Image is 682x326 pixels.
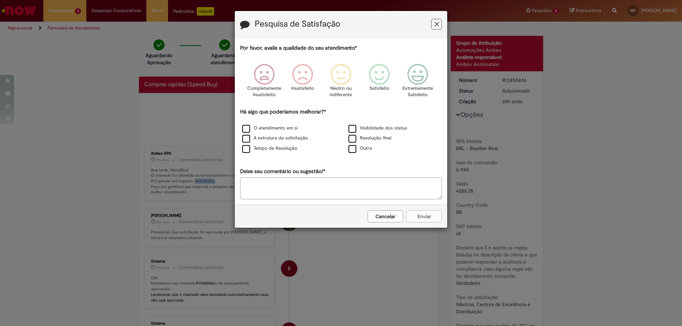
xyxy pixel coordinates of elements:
[291,85,314,92] p: Insatisfeito
[246,59,282,107] div: Completamente Insatisfeito
[323,59,359,107] div: Neutro ou indiferente
[369,85,389,92] p: Satisfeito
[240,168,325,175] label: Deixe seu comentário ou sugestão!*
[328,85,354,98] p: Neutro ou indiferente
[255,20,340,29] label: Pesquisa de Satisfação
[242,145,297,152] label: Tempo de Resolução
[348,125,407,132] label: Visibilidade dos status
[242,135,308,142] label: A estrutura da solicitação
[247,85,281,98] p: Completamente Insatisfeito
[361,59,397,107] div: Satisfeito
[400,59,436,107] div: Extremamente Satisfeito
[348,145,372,152] label: Outro
[402,85,433,98] p: Extremamente Satisfeito
[368,210,403,222] button: Cancelar
[348,135,391,142] label: Resolução final
[242,125,298,132] label: O atendimento em si
[240,44,357,52] label: Por favor, avalie a qualidade do seu atendimento*
[285,59,321,107] div: Insatisfeito
[240,108,442,154] div: Há algo que poderíamos melhorar?*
